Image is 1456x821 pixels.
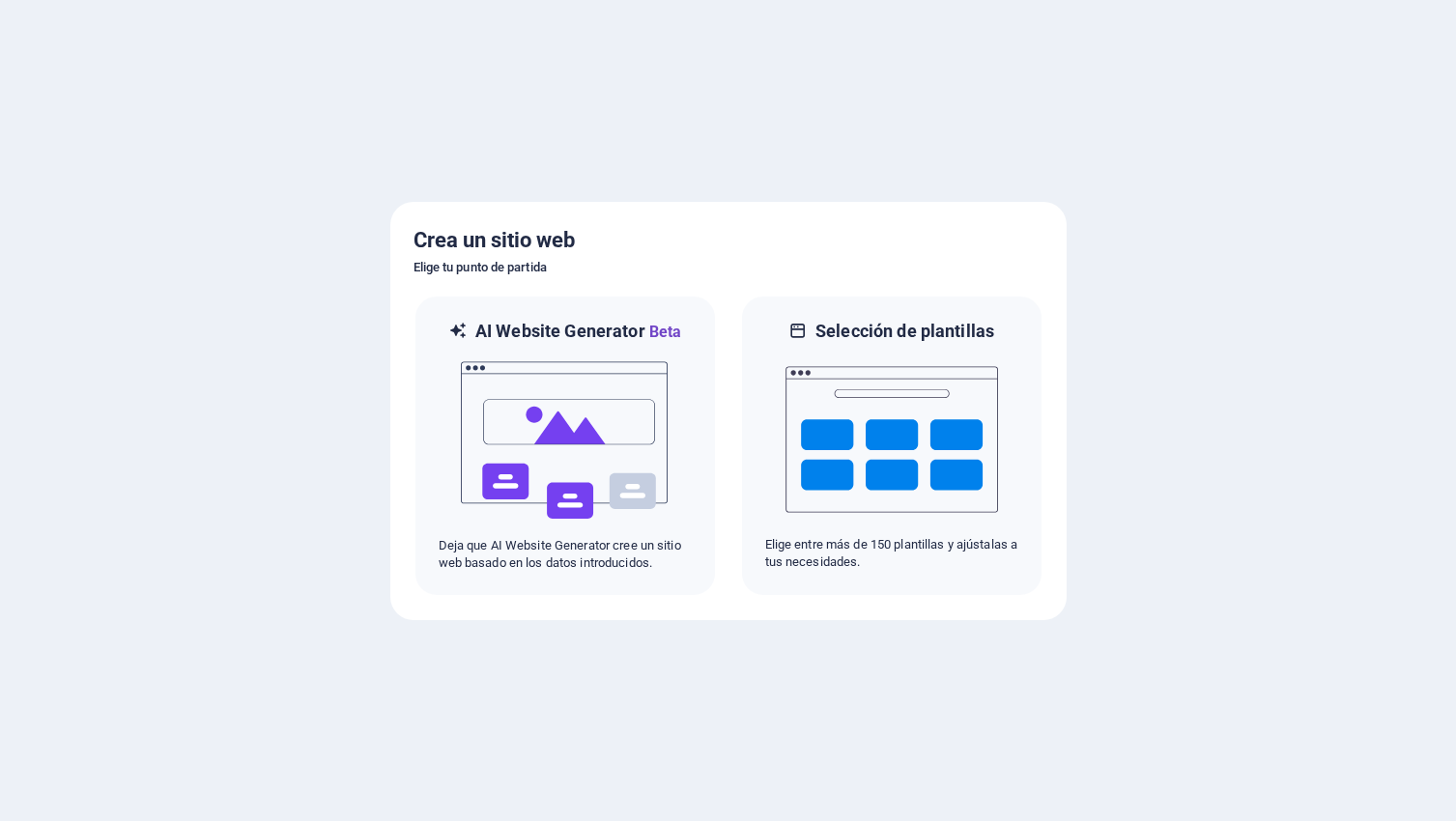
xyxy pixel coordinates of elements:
h6: Selección de plantillas [815,320,994,343]
div: AI Website GeneratorBetaaiDeja que AI Website Generator cree un sitio web basado en los datos int... [414,295,717,597]
h5: Crea un sitio web [414,225,1043,256]
h6: AI Website Generator [475,320,681,344]
h6: Elige tu punto de partida [414,256,1043,279]
div: Selección de plantillasElige entre más de 150 plantillas y ajústalas a tus necesidades. [740,295,1043,597]
p: Elige entre más de 150 plantillas y ajústalas a tus necesidades. [765,536,1018,571]
span: Beta [645,323,682,341]
p: Deja que AI Website Generator cree un sitio web basado en los datos introducidos. [439,537,692,572]
img: ai [459,344,671,537]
